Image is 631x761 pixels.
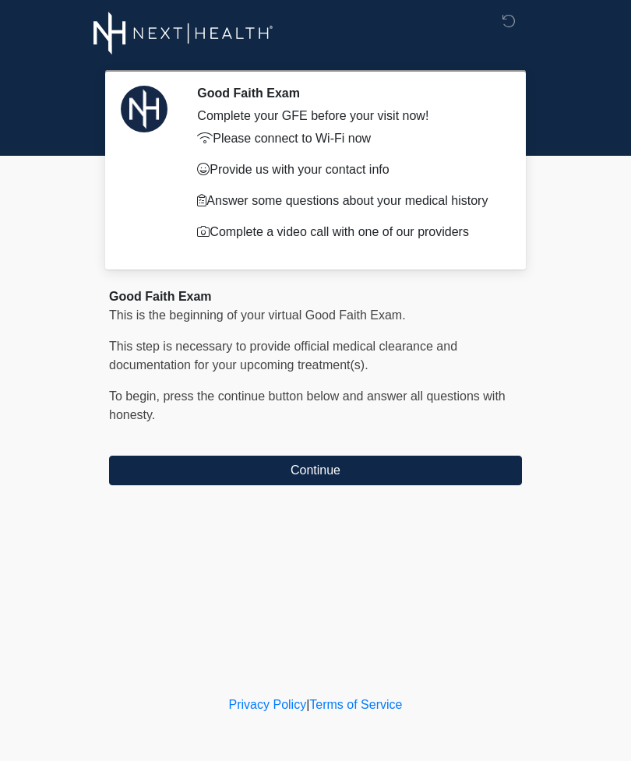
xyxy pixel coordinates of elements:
[109,389,506,421] span: To begin, ﻿﻿﻿﻿﻿﻿press the continue button below and answer all questions with honesty.
[197,192,499,210] p: Answer some questions about your medical history
[109,456,522,485] button: Continue
[229,698,307,711] a: Privacy Policy
[109,308,406,322] span: This is the beginning of your virtual Good Faith Exam.
[93,12,273,55] img: Next-Health Logo
[197,129,499,148] p: Please connect to Wi-Fi now
[197,223,499,241] p: Complete a video call with one of our providers
[309,698,402,711] a: Terms of Service
[109,340,457,372] span: This step is necessary to provide official medical clearance and documentation for your upcoming ...
[197,160,499,179] p: Provide us with your contact info
[109,287,522,306] div: Good Faith Exam
[121,86,167,132] img: Agent Avatar
[306,698,309,711] a: |
[197,86,499,100] h2: Good Faith Exam
[197,107,499,125] div: Complete your GFE before your visit now!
